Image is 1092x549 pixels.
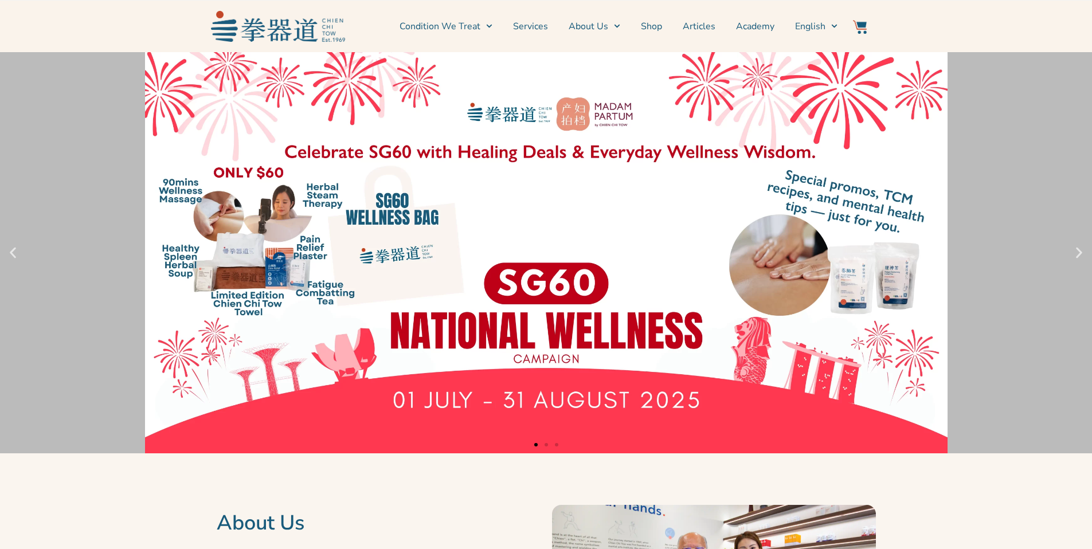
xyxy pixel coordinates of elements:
[400,12,492,41] a: Condition We Treat
[853,20,867,34] img: Website Icon-03
[795,12,837,41] a: English
[534,443,538,446] span: Go to slide 1
[569,12,620,41] a: About Us
[736,12,774,41] a: Academy
[217,511,541,536] h2: About Us
[641,12,662,41] a: Shop
[6,246,20,260] div: Previous slide
[555,443,558,446] span: Go to slide 3
[545,443,548,446] span: Go to slide 2
[1072,246,1086,260] div: Next slide
[513,12,548,41] a: Services
[683,12,715,41] a: Articles
[795,19,825,33] span: English
[351,12,838,41] nav: Menu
